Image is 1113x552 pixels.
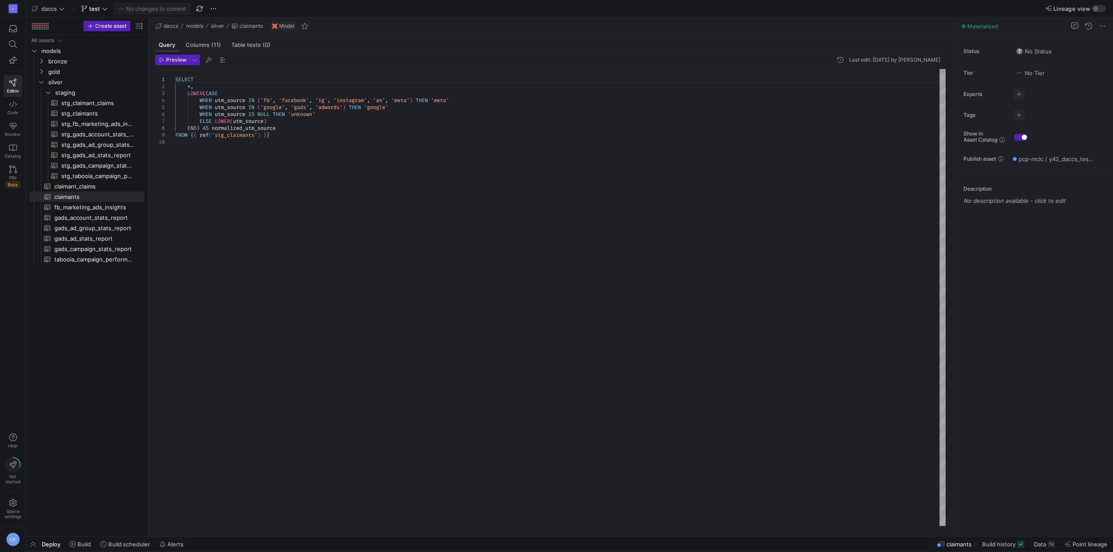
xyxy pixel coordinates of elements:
[963,112,1007,118] span: Tags
[315,104,343,111] span: 'adwords'
[1014,67,1047,79] button: No tierNo Tier
[3,530,22,549] button: LK
[288,111,315,118] span: 'unknown'
[155,97,165,104] div: 4
[61,98,134,108] span: stg_claimant_claims​​​​​​​​​​
[209,132,212,139] span: (
[385,97,388,104] span: ,
[200,132,209,139] span: ref
[3,454,22,488] button: Getstarted
[30,223,144,233] a: gads_ad_group_stats_report​​​​​​​​​​
[273,111,285,118] span: THEN
[248,111,254,118] span: IS
[30,98,144,108] div: Press SPACE to select this row.
[203,125,209,132] span: AS
[175,132,187,139] span: FROM
[215,97,245,104] span: utm_source
[309,97,312,104] span: ,
[30,212,144,223] a: gads_account_stats_report​​​​​​​​​​
[30,119,144,129] div: Press SPACE to select this row.
[42,541,60,548] span: Deploy
[48,67,143,77] span: gold
[30,108,144,119] a: stg_claimants​​​​​​​​​​
[155,83,165,90] div: 2
[211,42,221,48] span: (11)
[200,118,212,125] span: ELSE
[186,42,221,48] span: Columns
[6,532,20,546] div: LK
[3,75,22,97] a: Editor
[315,97,327,104] span: 'ig'
[175,76,193,83] span: SELECT
[31,37,54,43] div: All assets
[30,192,144,202] a: claimants​​​​​​​​​​
[30,171,144,181] div: Press SPACE to select this row.
[66,537,95,552] button: Build
[3,495,22,523] a: Spacesettings
[30,77,144,87] div: Press SPACE to select this row.
[260,104,285,111] span: 'google'
[41,5,57,12] span: daccs
[230,21,265,31] button: claimants
[257,97,260,104] span: (
[410,97,413,104] span: )
[215,111,245,118] span: utm_source
[97,537,154,552] button: Build scheduler
[1034,541,1046,548] span: Data
[267,132,270,139] span: }
[190,83,193,90] span: ,
[30,3,67,14] button: daccs
[1016,48,1052,55] span: No Status
[231,42,270,48] span: Table tests
[30,244,144,254] div: Press SPACE to select this row.
[54,202,134,212] span: fb_marketing_ads_insights​​​​​​​​​​
[30,233,144,244] div: Press SPACE to select this row.
[30,150,144,160] div: Press SPACE to select this row.
[230,118,233,125] span: (
[200,111,212,118] span: WHEN
[48,77,143,87] span: silver
[967,23,998,30] span: Materialized
[3,140,22,162] a: Catalog
[197,125,200,132] span: )
[30,129,144,139] a: stg_gads_account_stats_report​​​​​​​​​​
[248,104,254,111] span: IN
[30,87,144,98] div: Press SPACE to select this row.
[212,132,257,139] span: 'stg_claimants'
[263,118,267,125] span: )
[155,55,190,65] button: Preview
[61,161,134,171] span: stg_gads_campaign_stats_report​​​​​​​​​​
[30,202,144,212] a: fb_marketing_ads_insights​​​​​​​​​​
[155,132,165,139] div: 9
[203,90,206,97] span: (
[248,97,254,104] span: IN
[155,125,165,132] div: 8
[48,56,143,66] span: bronze
[30,129,144,139] div: Press SPACE to select this row.
[367,97,370,104] span: ,
[30,66,144,77] div: Press SPACE to select this row.
[1048,541,1055,548] div: 7K
[54,182,134,192] span: claimant_claims​​​​​​​​​​
[3,97,22,119] a: Code
[108,541,150,548] span: Build scheduler
[155,104,165,111] div: 5
[155,111,165,118] div: 6
[215,118,230,125] span: LOWER
[291,104,309,111] span: 'gads'
[30,202,144,212] div: Press SPACE to select this row.
[30,212,144,223] div: Press SPACE to select this row.
[1073,541,1107,548] span: Point lineage
[30,119,144,129] a: stg_fb_marketing_ads_insights​​​​​​​​​​
[257,111,270,118] span: NULL
[30,233,144,244] a: gads_ad_stats_report​​​​​​​​​​
[167,541,183,548] span: Alerts
[155,90,165,97] div: 3
[200,97,212,104] span: WHEN
[30,192,144,202] div: Press SPACE to select this row.
[212,125,276,132] span: normalized_utm_source
[7,443,18,448] span: Help
[3,1,22,16] a: D
[343,104,346,111] span: )
[30,139,144,150] a: stg_gads_ad_group_stats_report​​​​​​​​​​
